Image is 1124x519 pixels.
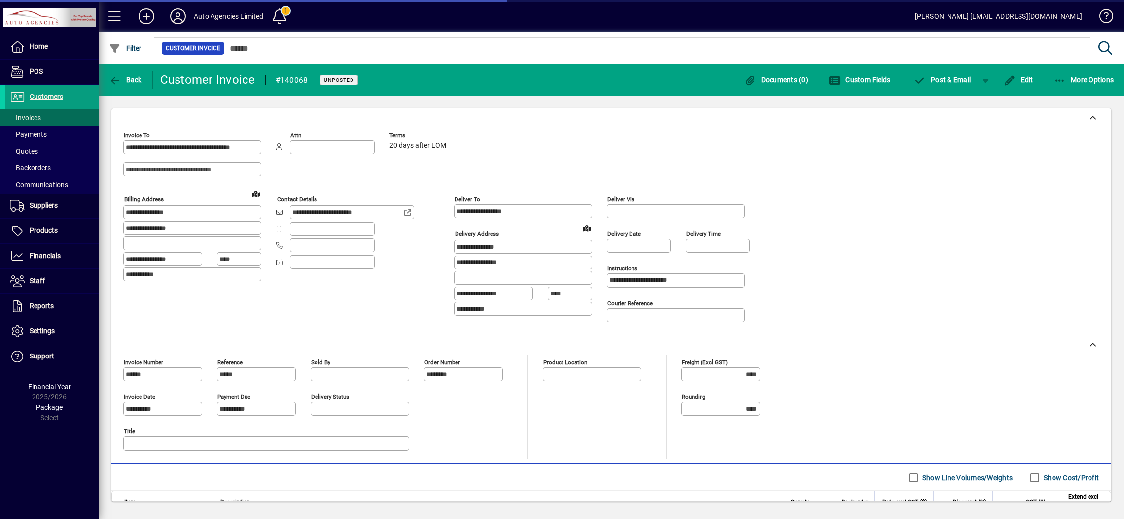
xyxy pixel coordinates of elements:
mat-label: Deliver To [455,196,480,203]
button: Back [106,71,144,89]
button: Custom Fields [826,71,893,89]
span: Description [220,497,250,508]
span: Custom Fields [829,76,891,84]
span: Staff [30,277,45,285]
a: Reports [5,294,99,319]
a: View on map [579,220,595,236]
a: Communications [5,176,99,193]
label: Show Line Volumes/Weights [920,473,1013,483]
button: Add [131,7,162,25]
mat-label: Freight (excl GST) [682,359,728,366]
span: Package [36,403,63,411]
a: POS [5,60,99,84]
mat-label: Invoice To [124,132,150,139]
span: Supply [791,497,809,508]
label: Show Cost/Profit [1042,473,1099,483]
app-page-header-button: Back [99,71,153,89]
span: Communications [10,181,68,189]
button: Post & Email [909,71,976,89]
span: P [931,76,935,84]
span: GST ($) [1026,497,1046,508]
a: Payments [5,126,99,143]
a: Knowledge Base [1092,2,1112,34]
span: Item [124,497,136,508]
a: Products [5,219,99,243]
span: ost & Email [914,76,971,84]
mat-label: Invoice number [124,359,163,366]
span: POS [30,67,43,75]
a: Support [5,344,99,369]
span: Products [30,227,58,234]
span: Settings [30,327,55,335]
span: Customers [30,93,63,100]
button: Profile [162,7,194,25]
a: Home [5,34,99,59]
div: Customer Invoice [160,72,255,88]
span: Support [30,352,54,360]
button: Filter [106,39,144,57]
span: Terms [389,132,449,139]
a: Staff [5,269,99,293]
span: More Options [1054,76,1114,84]
a: Suppliers [5,194,99,218]
mat-label: Rounding [682,393,705,400]
span: Quotes [10,147,38,155]
span: Payments [10,130,47,138]
span: Backorder [842,497,868,508]
span: Discount (%) [953,497,986,508]
a: Quotes [5,143,99,160]
a: View on map [248,186,264,201]
mat-label: Deliver via [607,196,634,203]
button: Edit [1001,71,1036,89]
a: Invoices [5,109,99,126]
span: Home [30,42,48,50]
span: 20 days after EOM [389,142,446,150]
mat-label: Sold by [311,359,330,366]
span: Filter [109,44,142,52]
mat-label: Invoice date [124,393,155,400]
span: Suppliers [30,201,58,209]
span: Edit [1004,76,1033,84]
mat-label: Courier Reference [607,300,653,307]
span: Financial Year [28,383,71,390]
div: Auto Agencies Limited [194,8,264,24]
mat-label: Delivery status [311,393,349,400]
button: Documents (0) [741,71,810,89]
span: Invoices [10,114,41,122]
mat-label: Product location [543,359,587,366]
span: Back [109,76,142,84]
mat-label: Payment due [217,393,250,400]
button: More Options [1052,71,1117,89]
span: Backorders [10,164,51,172]
mat-label: Instructions [607,265,637,272]
div: #140068 [276,72,308,88]
div: [PERSON_NAME] [EMAIL_ADDRESS][DOMAIN_NAME] [915,8,1082,24]
mat-label: Delivery time [686,230,721,237]
span: Customer Invoice [166,43,220,53]
span: Rate excl GST ($) [882,497,927,508]
mat-label: Attn [290,132,301,139]
span: Financials [30,252,61,259]
a: Backorders [5,160,99,176]
mat-label: Title [124,428,135,435]
a: Financials [5,244,99,268]
mat-label: Delivery date [607,230,641,237]
mat-label: Reference [217,359,243,366]
span: Documents (0) [744,76,808,84]
span: Unposted [324,77,354,83]
a: Settings [5,319,99,344]
span: Extend excl GST ($) [1058,491,1098,513]
mat-label: Order number [424,359,460,366]
span: Reports [30,302,54,310]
